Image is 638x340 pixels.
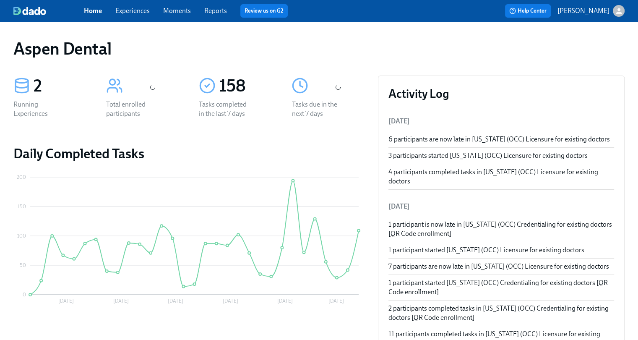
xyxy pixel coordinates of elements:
div: 2 participants completed tasks in [US_STATE] (OCC) Credentialing for existing doctors [QR Code en... [388,304,614,322]
div: Running Experiences [13,100,67,118]
tspan: [DATE] [277,298,293,304]
a: dado [13,7,84,15]
span: Help Center [509,7,547,15]
tspan: 50 [20,262,26,268]
tspan: 100 [17,233,26,239]
tspan: [DATE] [113,298,129,304]
tspan: [DATE] [223,298,238,304]
div: 4 participants completed tasks in [US_STATE] (OCC) Licensure for existing doctors [388,167,614,186]
img: dado [13,7,46,15]
div: Tasks due in the next 7 days [292,100,345,118]
tspan: [DATE] [328,298,344,304]
li: [DATE] [388,196,614,217]
tspan: 0 [23,292,26,298]
div: 158 [219,76,271,97]
button: Review us on G2 [240,4,288,18]
a: Reports [204,7,227,15]
div: 1 participant started [US_STATE] (OCC) Licensure for existing doctors [388,246,614,255]
div: Total enrolled participants [106,100,160,118]
a: Review us on G2 [245,7,284,15]
p: [PERSON_NAME] [557,6,609,16]
h1: Aspen Dental [13,39,111,59]
h2: Daily Completed Tasks [13,145,365,162]
div: 3 participants started [US_STATE] (OCC) Licensure for existing doctors [388,151,614,160]
tspan: 200 [17,174,26,180]
a: Experiences [115,7,150,15]
a: Moments [163,7,191,15]
h3: Activity Log [388,86,614,101]
div: 7 participants are now late in [US_STATE] (OCC) Licensure for existing doctors [388,262,614,271]
div: 1 participant is now late in [US_STATE] (OCC) Credentialing for existing doctors [QR Code enrollm... [388,220,614,238]
a: Home [84,7,102,15]
button: [PERSON_NAME] [557,5,625,17]
div: 2 [34,76,86,97]
span: [DATE] [388,117,410,125]
tspan: [DATE] [168,298,183,304]
tspan: 150 [18,204,26,209]
div: 6 participants are now late in [US_STATE] (OCC) Licensure for existing doctors [388,135,614,144]
button: Help Center [505,4,551,18]
div: 1 participant started [US_STATE] (OCC) Credentialing for existing doctors [QR Code enrollment] [388,278,614,297]
div: Tasks completed in the last 7 days [199,100,253,118]
tspan: [DATE] [58,298,74,304]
